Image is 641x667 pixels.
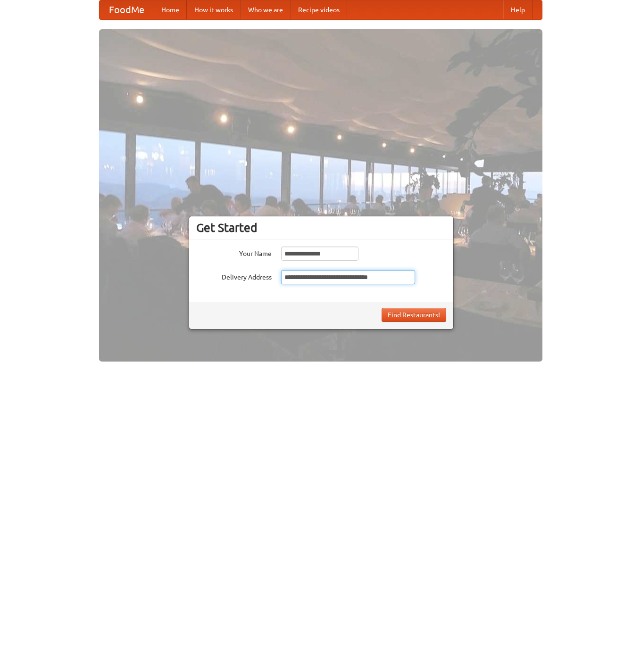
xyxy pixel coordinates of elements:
a: Help [503,0,533,19]
label: Your Name [196,247,272,258]
a: Home [154,0,187,19]
label: Delivery Address [196,270,272,282]
a: Recipe videos [291,0,347,19]
button: Find Restaurants! [382,308,446,322]
a: FoodMe [100,0,154,19]
a: How it works [187,0,241,19]
a: Who we are [241,0,291,19]
h3: Get Started [196,221,446,235]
